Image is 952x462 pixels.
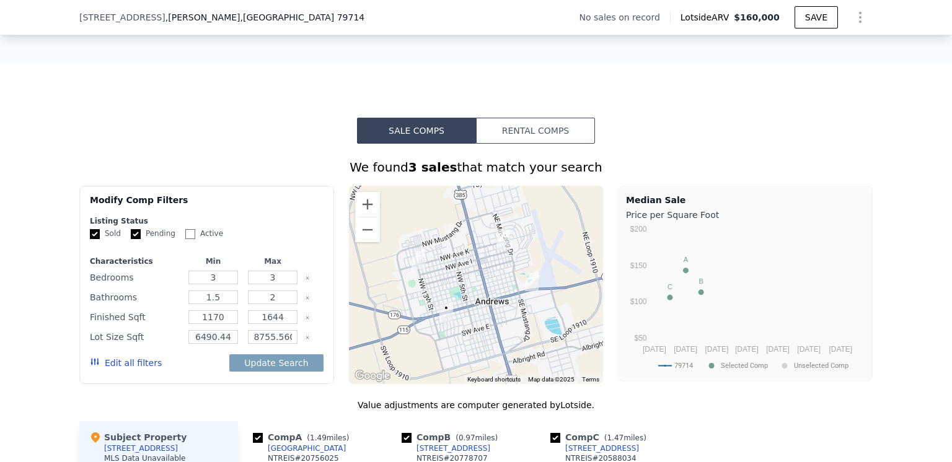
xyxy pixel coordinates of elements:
[626,194,865,206] div: Median Sale
[89,431,187,443] div: Subject Property
[90,229,100,239] input: Sold
[550,443,639,453] a: [STREET_ADDRESS]
[451,434,503,442] span: ( miles)
[491,224,515,255] div: 1008 6th Street
[528,376,575,383] span: Map data ©2025
[79,159,873,176] div: We found that match your search
[766,345,790,354] text: [DATE]
[305,335,310,340] button: Clear
[681,11,734,24] span: Lotside ARV
[626,224,865,378] svg: A chart.
[599,434,651,442] span: ( miles)
[253,443,346,453] a: [GEOGRAPHIC_DATA]
[79,11,165,24] span: [STREET_ADDRESS]
[848,5,873,30] button: Show Options
[467,375,521,384] button: Keyboard shortcuts
[408,160,457,175] strong: 3 sales
[240,12,365,22] span: , [GEOGRAPHIC_DATA] 79714
[352,368,393,384] a: Open this area in Google Maps (opens a new window)
[794,362,848,370] text: Unselected Comp
[305,295,310,300] button: Clear
[674,345,697,354] text: [DATE]
[131,229,175,239] label: Pending
[434,297,458,328] div: 212 SW 10th St
[402,443,490,453] a: [STREET_ADDRESS]
[186,256,240,266] div: Min
[90,194,324,216] div: Modify Comp Filters
[90,328,181,346] div: Lot Size Sqft
[550,431,651,443] div: Comp C
[705,345,728,354] text: [DATE]
[734,12,780,22] span: $160,000
[90,229,121,239] label: Sold
[565,443,639,453] div: [STREET_ADDRESS]
[90,308,181,326] div: Finished Sqft
[582,376,599,383] a: Terms (opens in new tab)
[90,256,181,266] div: Characteristics
[630,297,647,306] text: $100
[185,229,195,239] input: Active
[305,315,310,320] button: Clear
[402,431,503,443] div: Comp B
[229,354,323,372] button: Update Search
[829,345,852,354] text: [DATE]
[79,399,873,411] div: Value adjustments are computer generated by Lotside .
[253,431,354,443] div: Comp A
[245,256,300,266] div: Max
[630,261,647,270] text: $150
[721,362,768,370] text: Selected Comp
[797,345,821,354] text: [DATE]
[310,434,327,442] span: 1.49
[185,229,223,239] label: Active
[626,206,865,224] div: Price per Square Foot
[165,11,364,24] span: , [PERSON_NAME]
[407,243,430,274] div: 1102 NW 13th St
[607,434,624,442] span: 1.47
[268,443,346,453] div: [GEOGRAPHIC_DATA]
[355,192,380,217] button: Zoom in
[90,357,162,369] button: Edit all filters
[357,118,476,144] button: Sale Comps
[459,434,475,442] span: 0.97
[735,345,759,354] text: [DATE]
[668,283,672,290] text: C
[674,362,693,370] text: 79714
[90,269,181,286] div: Bedrooms
[416,443,490,453] div: [STREET_ADDRESS]
[90,216,324,226] div: Listing Status
[580,11,670,24] div: No sales on record
[630,225,647,233] text: $200
[104,443,178,453] div: [STREET_ADDRESS]
[131,229,141,239] input: Pending
[699,277,703,285] text: B
[643,345,666,354] text: [DATE]
[520,265,544,296] div: 701 Mustang Drive
[355,217,380,242] button: Zoom out
[90,289,181,306] div: Bathrooms
[634,334,646,342] text: $50
[352,368,393,384] img: Google
[302,434,354,442] span: ( miles)
[476,118,595,144] button: Rental Comps
[305,276,310,281] button: Clear
[684,256,689,263] text: A
[795,6,838,28] button: SAVE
